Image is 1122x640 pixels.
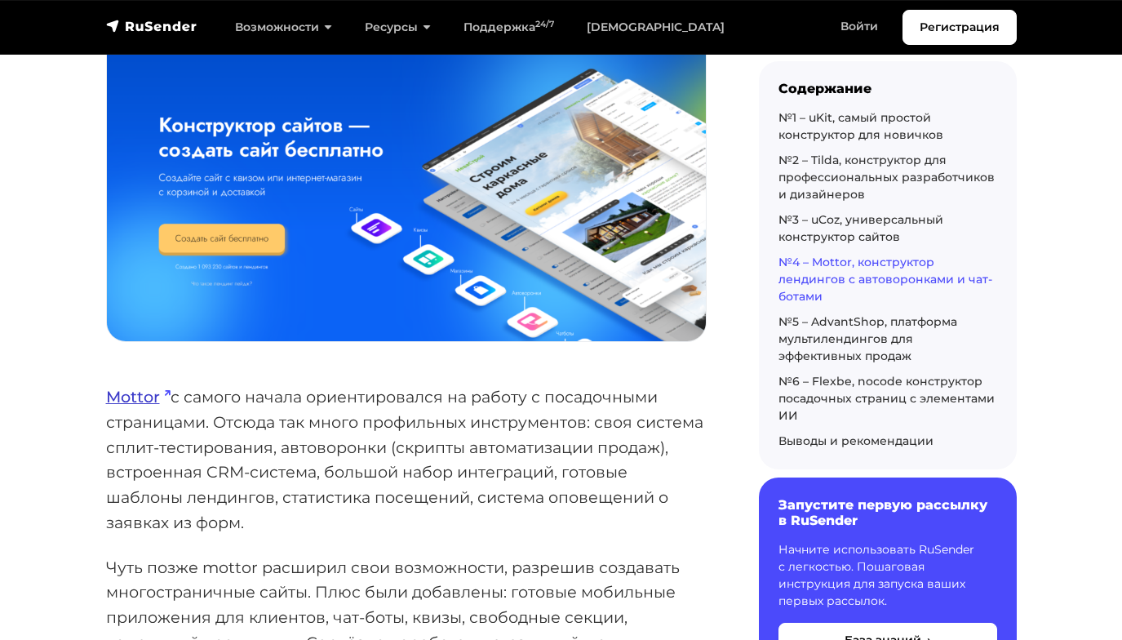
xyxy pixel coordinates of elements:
a: №4 – Mottor, конструктор лендингов с автоворонками и чат-ботами [778,255,992,304]
p: с самого начала ориентировался на работу с посадочными страницами. Отсюда так много профильных ин... [106,384,707,535]
div: Содержание [778,81,997,96]
h6: Запустите первую рассылку в RuSender [778,497,997,528]
a: №6 – Flexbe, nocode конструктор посадочных страниц с элементами ИИ [778,374,995,423]
sup: 24/7 [535,19,554,29]
a: Войти [824,10,894,43]
p: Начните использовать RuSender с легкостью. Пошаговая инструкция для запуска ваших первых рассылок. [778,542,997,611]
a: №3 – uCoz, универсальный конструктор сайтов [778,212,943,244]
a: Поддержка24/7 [447,11,570,44]
a: №1 – uKit, самый простой конструктор для новичков [778,110,943,142]
a: №2 – Tilda, конструктор для профессиональных разработчиков и дизайнеров [778,153,995,202]
img: RuSender [106,18,197,34]
a: Регистрация [902,10,1017,45]
a: [DEMOGRAPHIC_DATA] [570,11,741,44]
a: Возможности [219,11,348,44]
a: Ресурсы [348,11,447,44]
img: Mottor, конструктор лендингов с автоворонками и чат-ботами [107,4,706,342]
a: №5 – AdvantShop, платформа мультилендингов для эффективных продаж [778,314,957,363]
a: Выводы и рекомендации [778,433,934,448]
a: Mottor [106,387,171,407]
